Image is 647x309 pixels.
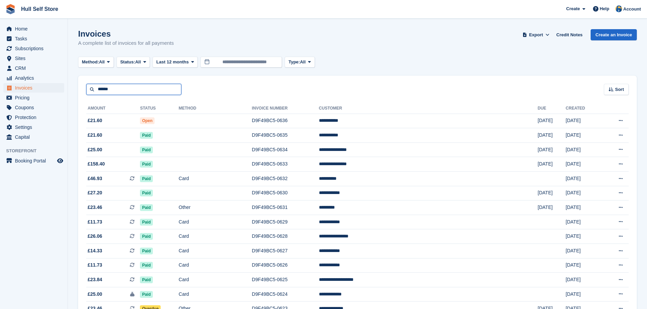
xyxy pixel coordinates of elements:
td: Card [179,172,252,186]
button: Export [521,29,551,40]
a: Credit Notes [554,29,585,40]
th: Status [140,103,179,114]
th: Method [179,103,252,114]
span: £158.40 [88,160,105,168]
span: Paid [140,175,152,182]
span: £21.60 [88,117,102,124]
th: Created [566,103,602,114]
td: [DATE] [538,200,566,215]
td: [DATE] [566,172,602,186]
td: D9F49BC5-0627 [252,244,319,258]
span: Paid [140,190,152,196]
td: D9F49BC5-0632 [252,172,319,186]
span: Paid [140,132,152,139]
span: Type: [288,59,300,65]
span: £11.73 [88,218,102,226]
td: D9F49BC5-0635 [252,128,319,143]
td: Other [179,200,252,215]
button: Type: All [285,57,314,68]
a: menu [3,34,64,43]
td: D9F49BC5-0628 [252,229,319,244]
span: £14.33 [88,247,102,254]
td: D9F49BC5-0625 [252,273,319,287]
td: D9F49BC5-0629 [252,215,319,229]
td: Card [179,258,252,273]
td: [DATE] [566,244,602,258]
span: Settings [15,122,56,132]
span: Paid [140,233,152,240]
span: Tasks [15,34,56,43]
td: [DATE] [566,215,602,229]
span: Sort [615,86,624,93]
th: Invoice Number [252,103,319,114]
a: menu [3,83,64,93]
span: Pricing [15,93,56,102]
a: menu [3,156,64,166]
a: menu [3,93,64,102]
span: Capital [15,132,56,142]
a: menu [3,73,64,83]
span: £25.00 [88,291,102,298]
span: Subscriptions [15,44,56,53]
td: Card [179,273,252,287]
span: Create [566,5,580,12]
td: [DATE] [566,186,602,200]
span: Help [600,5,609,12]
span: £23.46 [88,204,102,211]
td: [DATE] [566,258,602,273]
td: [DATE] [538,157,566,172]
td: D9F49BC5-0634 [252,142,319,157]
td: D9F49BC5-0631 [252,200,319,215]
td: Card [179,287,252,302]
td: [DATE] [538,128,566,143]
td: [DATE] [566,128,602,143]
th: Customer [319,103,538,114]
span: £46.93 [88,175,102,182]
button: Last 12 months [152,57,198,68]
p: A complete list of invoices for all payments [78,39,174,47]
span: Protection [15,113,56,122]
span: £23.84 [88,276,102,283]
span: £27.20 [88,189,102,196]
a: menu [3,132,64,142]
span: Status: [120,59,135,65]
span: CRM [15,63,56,73]
img: Hull Self Store [615,5,622,12]
td: D9F49BC5-0636 [252,114,319,128]
td: [DATE] [538,186,566,200]
span: Paid [140,147,152,153]
a: menu [3,44,64,53]
img: stora-icon-8386f47178a22dfd0bd8f6a31ec36ba5ce8667c1dd55bd0f319d3a0aa187defe.svg [5,4,16,14]
span: All [99,59,105,65]
a: menu [3,122,64,132]
span: All [300,59,306,65]
td: [DATE] [538,142,566,157]
td: [DATE] [566,273,602,287]
span: Export [529,32,543,38]
td: Card [179,215,252,229]
span: Paid [140,248,152,254]
a: menu [3,63,64,73]
button: Method: All [78,57,114,68]
td: Card [179,229,252,244]
span: £11.73 [88,262,102,269]
span: All [135,59,141,65]
td: [DATE] [566,142,602,157]
a: menu [3,54,64,63]
td: [DATE] [566,157,602,172]
span: Home [15,24,56,34]
span: Paid [140,291,152,298]
a: Create an Invoice [591,29,637,40]
span: Last 12 months [156,59,188,65]
span: £21.60 [88,132,102,139]
th: Amount [86,103,140,114]
span: Analytics [15,73,56,83]
span: £26.06 [88,233,102,240]
td: D9F49BC5-0626 [252,258,319,273]
td: [DATE] [566,287,602,302]
span: Sites [15,54,56,63]
span: Invoices [15,83,56,93]
span: Account [623,6,641,13]
span: Paid [140,262,152,269]
a: menu [3,24,64,34]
